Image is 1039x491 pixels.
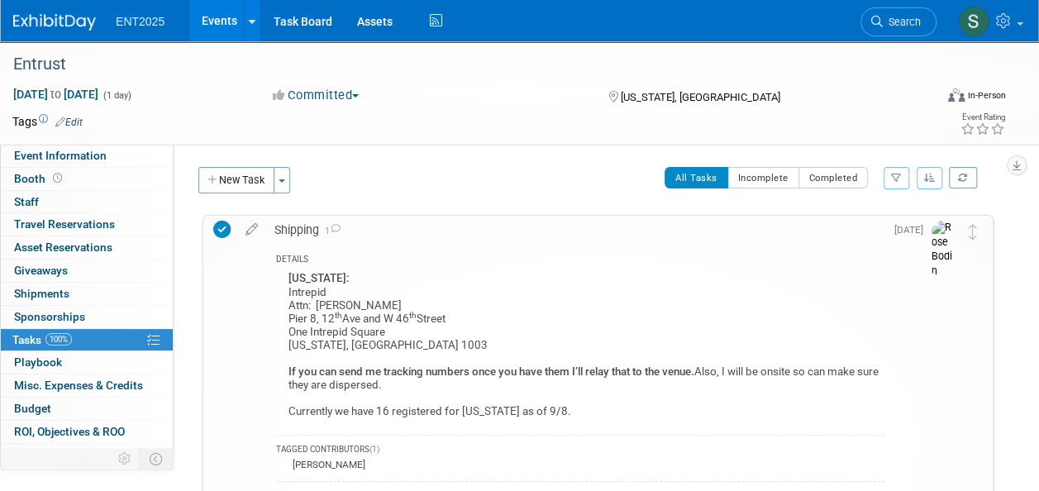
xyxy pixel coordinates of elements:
a: Event Information [1,145,173,167]
img: ExhibitDay [13,14,96,31]
div: Entrust [7,50,921,79]
a: Staff [1,191,173,213]
td: Toggle Event Tabs [140,448,174,470]
span: Misc. Expenses & Credits [14,379,143,392]
a: Tasks100% [1,329,173,351]
button: All Tasks [665,167,728,188]
a: Giveaways [1,260,173,282]
span: Staff [14,195,39,208]
div: In-Person [967,89,1006,102]
sup: th [335,311,342,320]
sup: th [409,311,417,320]
span: [DATE] [DATE] [12,87,99,102]
span: 1 [84,448,97,460]
span: (1 day) [102,90,131,101]
span: [US_STATE], [GEOGRAPHIC_DATA] [621,91,780,103]
div: Shipping [266,216,884,244]
a: Misc. Expenses & Credits [1,374,173,397]
a: Booth [1,168,173,190]
a: Sponsorships [1,306,173,328]
div: Event Rating [960,113,1005,122]
div: Intrepid Attn: [PERSON_NAME] Pier 8, 12 Ave and W 46 Street One Intrepid Square [US_STATE], [GEOG... [276,268,884,427]
td: Personalize Event Tab Strip [111,448,140,470]
span: Booth not reserved yet [50,172,65,184]
span: Asset Reservations [14,241,112,254]
span: Playbook [14,355,62,369]
span: Sponsorships [14,310,85,323]
a: Asset Reservations [1,236,173,259]
span: (1) [369,445,379,454]
span: [DATE] [894,224,932,236]
span: Attachments [14,448,97,461]
button: New Task [198,167,274,193]
a: edit [237,222,266,237]
span: Tasks [12,333,72,346]
td: Tags [12,113,83,130]
a: Travel Reservations [1,213,173,236]
a: Refresh [949,167,977,188]
button: Completed [798,167,869,188]
span: Search [883,16,921,28]
span: to [48,88,64,101]
a: ROI, Objectives & ROO [1,421,173,443]
div: DETAILS [276,254,884,268]
span: Event Information [14,149,107,162]
b: If you can send me tracking numbers once you have them I’ll relay that to the venue. [288,365,694,378]
div: [PERSON_NAME] [288,459,365,470]
span: 1 [319,226,341,236]
span: ROI, Objectives & ROO [14,425,125,438]
img: Stephanie Silva [958,6,989,37]
span: Budget [14,402,51,415]
span: Shipments [14,287,69,300]
div: Event Format [861,86,1006,111]
i: Move task [969,224,977,240]
img: Rose Bodin [932,221,956,279]
span: 100% [45,333,72,346]
a: Playbook [1,351,173,374]
button: Committed [267,87,365,104]
span: Giveaways [14,264,68,277]
span: Booth [14,172,65,185]
a: Search [860,7,937,36]
a: Edit [55,117,83,128]
button: Incomplete [727,167,799,188]
a: Budget [1,398,173,420]
span: Travel Reservations [14,217,115,231]
a: Shipments [1,283,173,305]
b: [US_STATE]: [288,272,350,284]
a: Attachments1 [1,444,173,466]
div: TAGGED CONTRIBUTORS [276,444,884,458]
span: ENT2025 [116,15,164,28]
img: Format-Inperson.png [948,88,965,102]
